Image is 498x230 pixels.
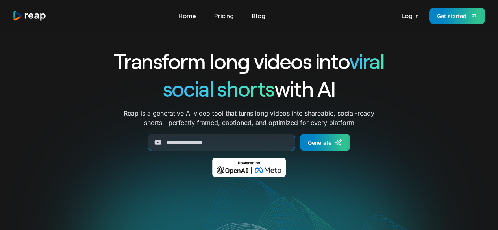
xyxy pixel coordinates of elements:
img: reap logo [13,11,46,21]
form: Generate Form [85,134,413,151]
a: Home [174,9,200,22]
a: Get started [429,8,485,24]
span: viral [349,48,384,74]
a: Generate [300,134,350,151]
a: Blog [248,9,269,22]
h1: Transform long videos into [85,47,413,75]
a: Pricing [210,9,238,22]
h1: with AI [85,75,413,102]
div: Generate [308,138,331,147]
a: Log in [398,9,423,22]
p: Reap is a generative AI video tool that turns long videos into shareable, social-ready shorts—per... [124,109,374,127]
img: Powered by OpenAI & Meta [212,158,286,177]
span: social shorts [163,75,274,101]
div: Get started [437,12,467,20]
a: home [13,11,46,21]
